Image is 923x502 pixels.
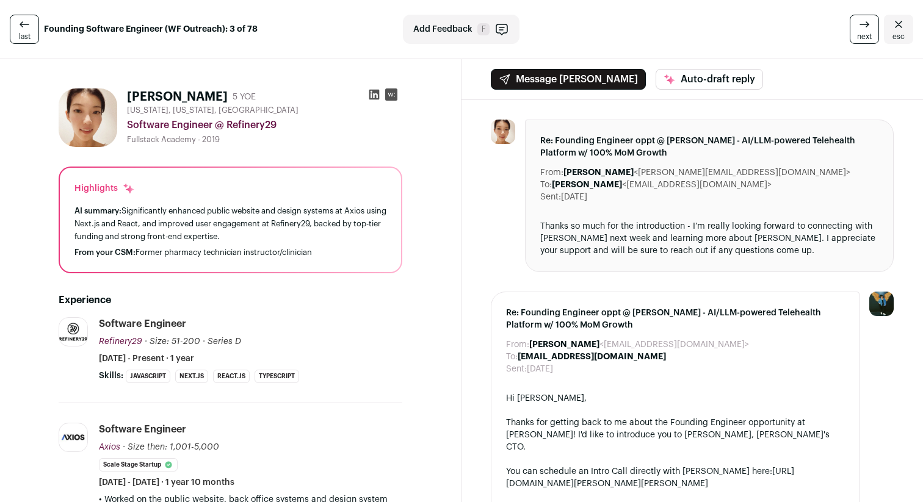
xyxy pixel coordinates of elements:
[145,337,200,346] span: · Size: 51-200
[59,293,402,307] h2: Experience
[518,353,666,361] b: [EMAIL_ADDRESS][DOMAIN_NAME]
[123,443,219,451] span: · Size then: 1,001-5,000
[884,15,913,44] a: Close
[74,207,121,215] span: AI summary:
[561,191,587,203] dd: [DATE]
[126,370,170,383] li: JavaScript
[857,32,872,41] span: next
[19,32,31,41] span: last
[99,337,142,346] span: Refinery29
[491,120,515,144] img: eaf9010f3aed27e27f38ae5d99fe67805092067d06b331019fd9a604aaed0c73.jpg
[74,248,136,256] span: From your CSM:
[99,443,120,451] span: Axios
[529,340,599,349] b: [PERSON_NAME]
[656,69,763,90] button: Auto-draft reply
[540,167,563,179] dt: From:
[506,392,844,404] div: Hi [PERSON_NAME],
[175,370,208,383] li: Next.js
[563,167,850,179] dd: <[PERSON_NAME][EMAIL_ADDRESS][DOMAIN_NAME]>
[74,204,386,243] div: Significantly enhanced public website and design systems at Axios using Next.js and React, and im...
[850,15,879,44] a: next
[477,23,490,35] span: F
[74,182,135,195] div: Highlights
[127,106,299,115] span: [US_STATE], [US_STATE], [GEOGRAPHIC_DATA]
[506,339,529,351] dt: From:
[99,423,186,436] div: Software Engineer
[506,363,527,375] dt: Sent:
[869,292,894,316] img: 12031951-medium_jpg
[99,370,123,382] span: Skills:
[403,15,519,44] button: Add Feedback F
[99,476,234,489] span: [DATE] - [DATE] · 1 year 10 months
[506,417,844,453] div: Thanks for getting back to me about the Founding Engineer opportunity at [PERSON_NAME]! I'd like ...
[59,431,87,444] img: c7a75fd2cae6182561ae196ba44ffdeb70f6f21ab8178881bb3f7752ff16f2dc
[527,363,553,375] dd: [DATE]
[255,370,299,383] li: TypeScript
[529,339,749,351] dd: <[EMAIL_ADDRESS][DOMAIN_NAME]>
[540,135,878,159] span: Re: Founding Engineer oppt @ [PERSON_NAME] - AI/LLM-powered Telehealth Platform w/ 100% MoM Growth
[491,69,646,90] button: Message [PERSON_NAME]
[506,307,844,331] span: Re: Founding Engineer oppt @ [PERSON_NAME] - AI/LLM-powered Telehealth Platform w/ 100% MoM Growth
[413,23,472,35] span: Add Feedback
[552,181,622,189] b: [PERSON_NAME]
[44,23,258,35] strong: Founding Software Engineer (WF Outreach): 3 of 78
[506,351,518,363] dt: To:
[552,179,772,191] dd: <[EMAIL_ADDRESS][DOMAIN_NAME]>
[59,323,87,341] img: a160d747e562d587a2531e317b43951c706fe70af9ac1aa4f7dffb5fa30f0cd5.jpg
[127,118,402,132] div: Software Engineer @ Refinery29
[540,220,878,257] div: Thanks so much for the introduction - I’m really looking forward to connecting with [PERSON_NAME]...
[540,191,561,203] dt: Sent:
[127,135,402,145] div: Fullstack Academy - 2019
[59,88,117,147] img: eaf9010f3aed27e27f38ae5d99fe67805092067d06b331019fd9a604aaed0c73.jpg
[203,335,205,348] span: ·
[10,15,39,44] a: last
[99,458,178,472] li: Scale Stage Startup
[99,317,186,331] div: Software Engineer
[892,32,905,41] span: esc
[213,370,250,383] li: React.js
[99,353,194,365] span: [DATE] - Present · 1 year
[208,337,241,346] span: Series D
[233,91,256,103] div: 5 YOE
[540,179,552,191] dt: To:
[127,88,228,106] h1: [PERSON_NAME]
[74,248,386,257] div: Former pharmacy technician instructor/clinician
[563,168,634,177] b: [PERSON_NAME]
[506,465,844,490] div: You can schedule an Intro Call directly with [PERSON_NAME] here:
